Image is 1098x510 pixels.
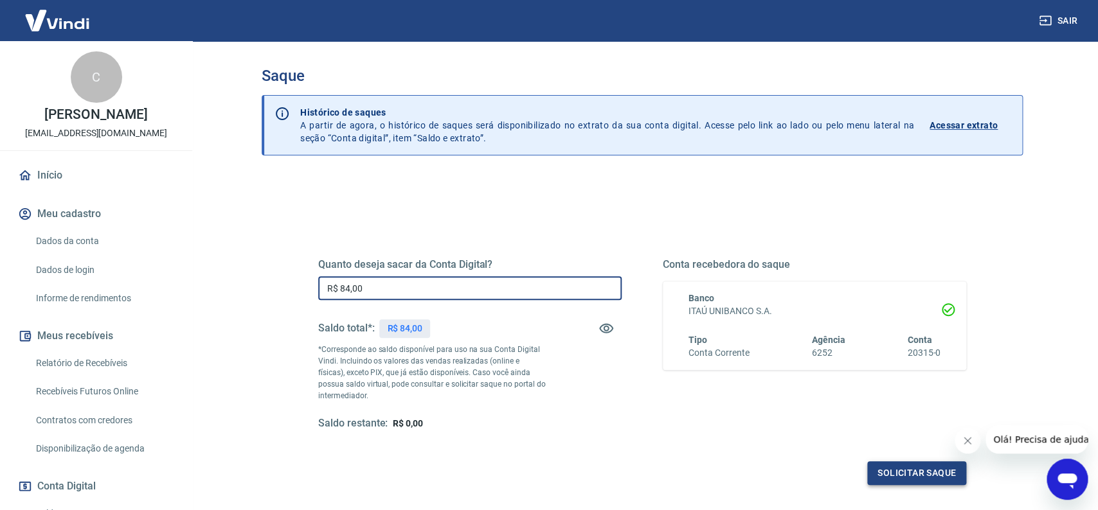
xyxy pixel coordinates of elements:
[15,472,177,500] button: Conta Digital
[867,461,966,485] button: Solicitar saque
[15,322,177,350] button: Meus recebíveis
[318,322,374,335] h5: Saldo total*:
[31,407,177,434] a: Contratos com credores
[15,1,99,40] img: Vindi
[663,258,966,271] h5: Conta recebedora do saque
[688,304,941,318] h6: ITAÚ UNIBANCO S.A.
[31,257,177,283] a: Dados de login
[31,435,177,462] a: Disponibilização de agenda
[387,322,422,335] p: R$ 84,00
[318,417,388,430] h5: Saldo restante:
[688,335,707,345] span: Tipo
[930,119,998,132] p: Acessar extrato
[986,425,1088,453] iframe: Mensagem da empresa
[15,161,177,189] a: Início
[393,418,423,428] span: R$ 0,00
[1047,459,1088,500] iframe: Botão para abrir a janela de mensagens
[812,335,845,345] span: Agência
[25,127,167,140] p: [EMAIL_ADDRESS][DOMAIN_NAME]
[31,228,177,254] a: Dados da conta
[31,378,177,405] a: Recebíveis Futuros Online
[262,67,1023,85] h3: Saque
[907,335,932,345] span: Conta
[71,51,122,103] div: C
[318,258,622,271] h5: Quanto deseja sacar da Conta Digital?
[31,350,177,376] a: Relatório de Recebíveis
[44,108,147,121] p: [PERSON_NAME]
[812,346,845,360] h6: 6252
[300,106,914,119] p: Histórico de saques
[955,428,980,453] iframe: Fechar mensagem
[1036,9,1083,33] button: Sair
[907,346,941,360] h6: 20315-0
[8,9,108,19] span: Olá! Precisa de ajuda?
[930,106,1012,145] a: Acessar extrato
[688,346,749,360] h6: Conta Corrente
[688,293,714,303] span: Banco
[15,200,177,228] button: Meu cadastro
[300,106,914,145] p: A partir de agora, o histórico de saques será disponibilizado no extrato da sua conta digital. Ac...
[318,344,546,401] p: *Corresponde ao saldo disponível para uso na sua Conta Digital Vindi. Incluindo os valores das ve...
[31,285,177,312] a: Informe de rendimentos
